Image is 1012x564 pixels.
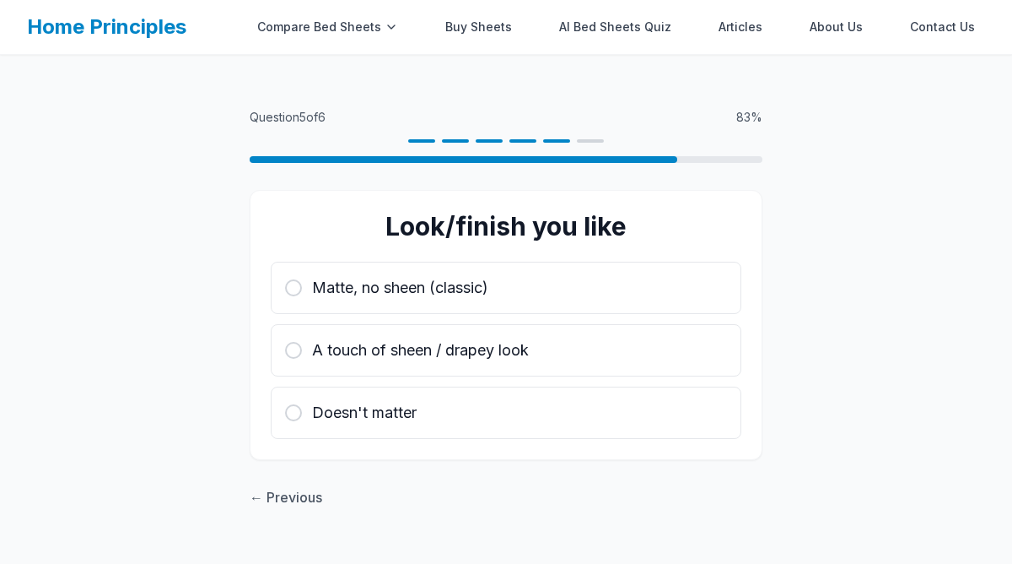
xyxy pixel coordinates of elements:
[435,10,522,44] a: Buy Sheets
[312,339,529,362] span: A touch of sheen / drapey look
[271,324,741,377] button: A touch of sheen / drapey look
[549,10,681,44] a: AI Bed Sheets Quiz
[900,10,985,44] a: Contact Us
[708,10,772,44] a: Articles
[27,14,186,39] a: Home Principles
[247,10,408,44] div: Compare Bed Sheets
[271,262,741,314] button: Matte, no sheen (classic)
[271,387,741,439] button: Doesn't matter
[250,109,326,126] span: Question 5 of 6
[271,211,741,241] h1: Look/finish you like
[250,487,322,507] button: ← Previous
[736,109,762,126] span: 83 %
[312,401,417,425] span: Doesn't matter
[799,10,873,44] a: About Us
[312,276,488,300] span: Matte, no sheen (classic)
